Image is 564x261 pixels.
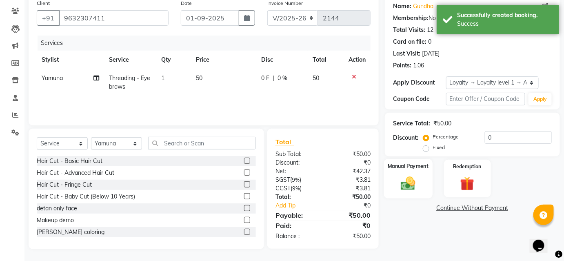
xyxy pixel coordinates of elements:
div: Hair Cut - Basic Hair Cut [37,157,102,165]
a: Gundha [413,2,433,11]
label: Manual Payment [388,162,429,170]
div: Coupon Code [393,95,446,103]
div: ₹50.00 [323,210,377,220]
div: Total Visits: [393,26,425,34]
div: ₹0 [323,158,377,167]
span: CGST [275,185,291,192]
span: 0 F [261,74,269,83]
span: Total [275,138,294,146]
div: ₹0 [323,221,377,230]
div: 12 [427,26,433,34]
div: ₹3.81 [323,184,377,193]
span: 50 [313,74,319,82]
iframe: chat widget [530,228,556,253]
button: Apply [528,93,552,105]
th: Action [344,51,371,69]
div: 0 [428,38,431,46]
th: Disc [256,51,308,69]
div: Hair Cut - Advanced Hair Cut [37,169,114,177]
th: Service [104,51,156,69]
div: ₹42.37 [323,167,377,176]
th: Total [308,51,344,69]
span: 9% [292,185,300,192]
div: Membership: [393,14,429,22]
span: SGST [275,176,290,183]
span: 1 [161,74,164,82]
div: Net: [269,167,323,176]
div: Apply Discount [393,78,446,87]
label: Redemption [453,163,482,170]
div: Success [457,20,553,28]
div: Hair Cut - Baby Cut (Below 10 Years) [37,192,135,201]
div: ₹50.00 [323,232,377,241]
span: 9% [292,176,300,183]
span: 50 [196,74,203,82]
div: Last Visit: [393,49,420,58]
div: Card on file: [393,38,426,46]
label: Fixed [433,144,445,151]
div: ₹3.81 [323,176,377,184]
input: Search or Scan [148,137,256,149]
div: [DATE] [422,49,440,58]
div: ( ) [269,176,323,184]
input: Search by Name/Mobile/Email/Code [59,10,169,26]
div: ₹50.00 [433,119,451,128]
div: Paid: [269,221,323,230]
div: Balance : [269,232,323,241]
div: detan only face [37,204,77,213]
div: ( ) [269,184,323,193]
th: Qty [156,51,191,69]
div: Successfully created booking. [457,11,553,20]
div: Services [38,36,377,51]
div: 1.06 [413,61,424,70]
div: [PERSON_NAME] coloring [37,228,104,236]
div: Total: [269,193,323,201]
div: Points: [393,61,411,70]
span: | [273,74,274,83]
span: 0 % [278,74,287,83]
div: ₹50.00 [323,193,377,201]
div: Service Total: [393,119,430,128]
img: _gift.svg [456,175,479,193]
th: Price [191,51,257,69]
a: Add Tip [269,201,332,210]
div: No Active Membership [393,14,552,22]
div: ₹50.00 [323,150,377,158]
div: Hair Cut - Fringe Cut [37,181,92,189]
span: Yamuna [42,74,63,82]
a: Continue Without Payment [386,204,558,212]
div: Discount: [269,158,323,167]
input: Enter Offer / Coupon Code [446,93,526,105]
span: Threading - Eyebrows [109,74,150,90]
div: Makeup demo [37,216,74,225]
div: Sub Total: [269,150,323,158]
label: Percentage [433,133,459,141]
div: ₹0 [332,201,377,210]
div: Payable: [269,210,323,220]
div: Name: [393,2,411,11]
th: Stylist [37,51,104,69]
div: Discount: [393,134,418,142]
img: _cash.svg [396,175,420,192]
button: +91 [37,10,60,26]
